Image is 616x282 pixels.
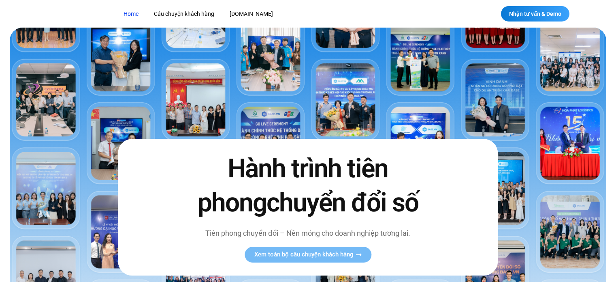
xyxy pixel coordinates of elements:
[501,6,569,22] a: Nhận tư vấn & Demo
[180,228,435,239] p: Tiên phong chuyển đổi – Nền móng cho doanh nghiệp tương lai.
[254,252,354,258] span: Xem toàn bộ câu chuyện khách hàng
[148,6,220,22] a: Câu chuyện khách hàng
[117,6,145,22] a: Home
[509,11,561,17] span: Nhận tư vấn & Demo
[180,152,435,220] h2: Hành trình tiên phong
[224,6,279,22] a: [DOMAIN_NAME]
[245,247,371,263] a: Xem toàn bộ câu chuyện khách hàng
[117,6,431,22] nav: Menu
[266,187,418,218] span: chuyển đổi số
